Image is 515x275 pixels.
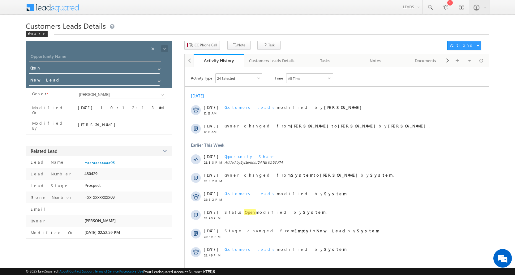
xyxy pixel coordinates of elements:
a: Customers Leads Details [244,54,300,67]
span: [DATE] 02:53 PM [256,160,283,165]
div: Tasks [305,57,345,64]
span: [DATE] [204,209,218,215]
span: [DATE] [204,191,218,196]
span: Customers Leads [225,247,277,252]
strong: [PERSON_NAME] [320,172,361,178]
strong: System [324,247,347,252]
label: Email [29,206,50,212]
button: Actions [447,41,481,50]
a: Show All Items [158,92,166,98]
div: 24 Selected [217,76,235,80]
button: Note [227,41,251,50]
div: Owner Changed,Status Changed,Stage Changed,Source Changed,Notes & 19 more.. [216,74,262,83]
input: Stage [29,76,160,86]
span: [DATE] [204,228,218,233]
span: +xx-xxxxxxxx03 [84,195,115,200]
span: [DATE] [204,105,218,110]
span: 10:12 AM [204,111,222,115]
span: Owner changed from to by . [225,172,394,178]
span: Your Leadsquared Account Number is [144,269,215,274]
span: [PERSON_NAME] [84,218,116,223]
span: Opportunity Share [225,154,275,159]
span: 480429 [84,171,97,176]
strong: [PERSON_NAME] [291,123,332,128]
strong: [PERSON_NAME] [388,123,429,128]
strong: Empty [294,228,310,233]
div: All Time [288,76,300,80]
span: System [240,160,252,165]
div: Back [26,31,48,37]
div: [DATE] 10:12:13 AM [78,105,166,114]
div: Actions [450,42,474,48]
a: Terms of Service [95,269,119,273]
strong: New Lead [316,228,347,233]
input: Status [29,64,160,74]
label: Lead Number [29,171,71,176]
button: CC Phone Call [184,41,220,50]
span: Stage changed from to by . [225,228,380,233]
div: [PERSON_NAME] [78,122,166,127]
a: Activity History [194,54,244,67]
a: +xx-xxxxxxxx03 [84,160,115,165]
span: Status modified by . [225,209,327,215]
a: Contact Support [69,269,94,273]
strong: [PERSON_NAME] [338,123,379,128]
a: Tasks [300,54,350,67]
span: [DATE] 02:52:59 PM [84,230,120,235]
strong: System [370,172,393,178]
span: 02:49 PM [204,235,222,238]
span: Customers Leads Details [26,21,106,31]
a: Show All Items [155,77,162,83]
span: [DATE] [204,172,218,178]
a: Acceptable Use [120,269,143,273]
a: About [59,269,68,273]
strong: System [291,172,314,178]
span: 02:53 PM [204,161,222,164]
label: Owner [29,218,45,223]
strong: System [324,191,347,196]
a: Show All Items [155,65,162,71]
input: Opportunity Name Opportunity Name [29,53,161,62]
label: Owner [32,91,47,96]
div: Customers Leads Details [249,57,294,64]
strong: [PERSON_NAME] [324,105,365,110]
span: Prospect [84,183,101,188]
span: [DATE] [204,123,218,128]
input: Type to Search [78,91,166,98]
span: 02:49 PM [204,253,222,257]
label: Modified On [32,105,70,115]
span: Open [244,209,256,215]
div: [DATE] [191,93,211,99]
div: Documents [406,57,445,64]
span: modified by [225,105,365,110]
span: Related Lead [31,148,58,154]
span: CC Phone Call [195,42,217,48]
span: 02:52 PM [204,179,222,183]
span: 77516 [205,269,215,274]
span: Owner changed from to by . [225,123,430,128]
span: modified by [225,247,347,252]
strong: System [357,228,380,233]
button: Task [257,41,281,50]
span: modified by [225,191,347,196]
span: Time [275,73,283,83]
span: 02:52 PM [204,198,222,201]
label: Phone Number [29,195,72,200]
label: Modified On [29,230,73,235]
span: Added by on [225,160,463,165]
span: 02:49 PM [204,216,222,220]
div: Activity History [198,58,239,63]
span: Customers Leads [225,191,277,196]
span: Activity Type [191,73,212,83]
span: 10:12 AM [204,130,222,134]
div: Earlier This Week [191,142,224,148]
a: Documents [401,54,451,67]
label: Lead Stage [29,183,69,188]
span: Customers Leads [225,105,277,110]
span: [DATE] [204,154,218,159]
div: Notes [355,57,395,64]
label: Modified By [32,121,70,131]
a: Notes [350,54,401,67]
span: © 2025 LeadSquared | | | | | [26,269,215,274]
